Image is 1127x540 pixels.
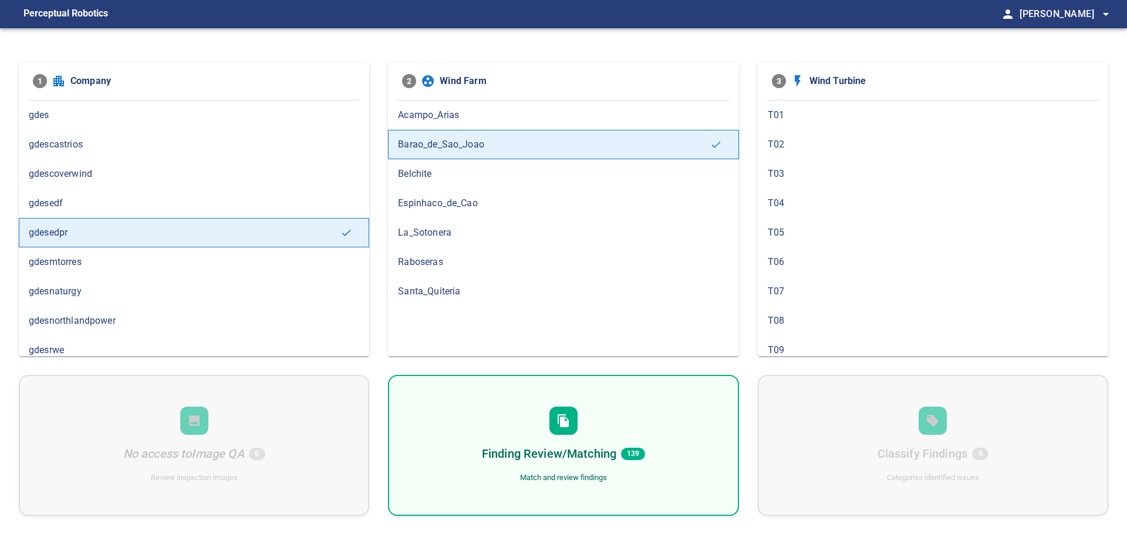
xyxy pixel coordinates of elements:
[768,137,1098,152] span: T02
[440,74,724,88] span: Wind Farm
[758,130,1108,159] div: T02
[29,167,359,181] span: gdescoverwind
[1015,2,1113,26] button: [PERSON_NAME]
[29,255,359,269] span: gdesmtorres
[758,247,1108,277] div: T06
[1001,7,1015,21] span: person
[398,137,710,152] span: Barao_de_Sao_Joao
[758,189,1108,218] div: T04
[388,159,738,189] div: Belchite
[29,284,359,298] span: gdesnaturgy
[388,218,738,247] div: La_Sotonera
[772,74,786,88] span: 3
[398,284,728,298] span: Santa_Quiteria
[621,448,645,460] span: 139
[388,277,738,306] div: Santa_Quiteria
[758,306,1108,336] div: T08
[768,108,1098,122] span: T01
[520,472,607,484] div: Match and review findings
[19,336,369,365] div: gdesrwe
[19,306,369,336] div: gdesnorthlandpower
[19,277,369,306] div: gdesnaturgy
[482,444,616,463] h6: Finding Review/Matching
[768,226,1098,240] span: T05
[19,189,369,218] div: gdesedf
[33,74,47,88] span: 1
[388,375,738,516] div: Finding Review/Matching139Match and review findings
[1020,6,1113,22] span: [PERSON_NAME]
[398,226,728,240] span: La_Sotonera
[768,314,1098,328] span: T08
[29,137,359,152] span: gdescastrios
[398,167,728,181] span: Belchite
[758,100,1108,130] div: T01
[19,247,369,277] div: gdesmtorres
[398,255,728,269] span: Raboseras
[388,130,738,159] div: Barao_de_Sao_Joao
[23,5,108,24] figcaption: Perceptual Robotics
[19,159,369,189] div: gdescoverwind
[398,196,728,210] span: Espinhaco_de_Cao
[29,196,359,210] span: gdesedf
[388,247,738,277] div: Raboseras
[402,74,416,88] span: 2
[388,100,738,130] div: Acampo_Arias
[758,277,1108,306] div: T07
[768,343,1098,357] span: T09
[758,336,1108,365] div: T09
[29,314,359,328] span: gdesnorthlandpower
[29,108,359,122] span: gdes
[768,255,1098,269] span: T06
[19,130,369,159] div: gdescastrios
[758,218,1108,247] div: T05
[388,189,738,218] div: Espinhaco_de_Cao
[70,74,355,88] span: Company
[768,284,1098,298] span: T07
[29,226,340,240] span: gdesedpr
[809,74,1094,88] span: Wind Turbine
[768,196,1098,210] span: T04
[758,159,1108,189] div: T03
[19,100,369,130] div: gdes
[29,343,359,357] span: gdesrwe
[1099,7,1113,21] span: arrow_drop_down
[398,108,728,122] span: Acampo_Arias
[768,167,1098,181] span: T03
[19,218,369,247] div: gdesedpr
